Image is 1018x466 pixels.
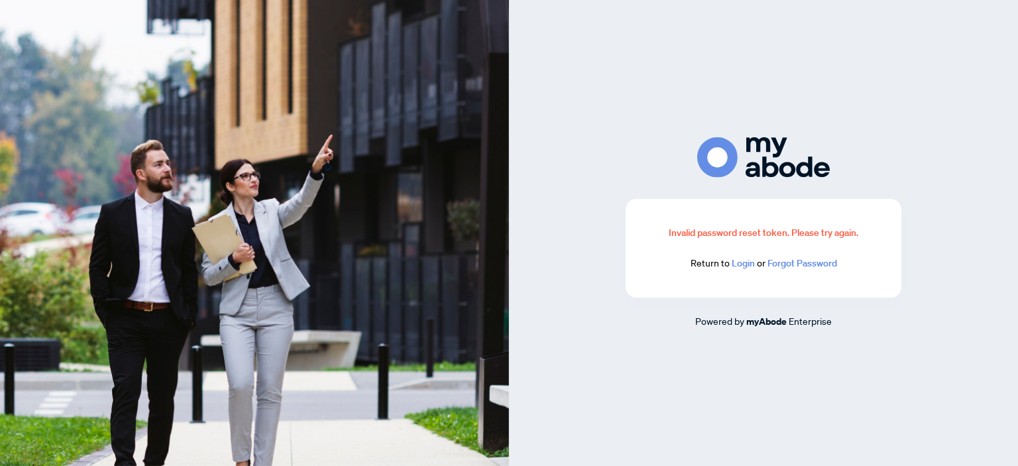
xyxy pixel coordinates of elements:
[789,315,832,327] span: Enterprise
[732,257,755,269] a: Login
[697,137,830,178] img: ma-logo
[657,225,870,240] div: Invalid password reset token. Please try again.
[695,315,744,327] span: Powered by
[657,256,870,271] div: Return to or
[767,257,837,269] a: Forgot Password
[746,314,787,329] a: myAbode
